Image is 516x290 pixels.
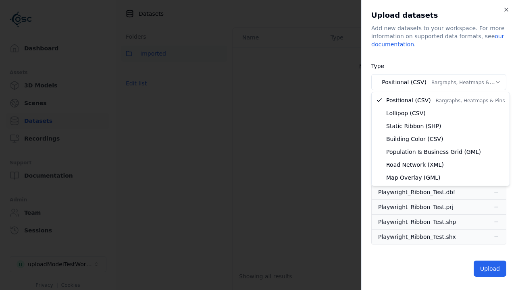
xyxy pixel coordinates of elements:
span: Positional (CSV) [386,96,505,104]
span: Building Color (CSV) [386,135,443,143]
div: Playwright_Ribbon_Test.prj [378,203,454,211]
span: Population & Business Grid (GML) [386,148,481,156]
span: Static Ribbon (SHP) [386,122,441,130]
div: Playwright_Ribbon_Test.shp [378,218,456,226]
span: Bargraphs, Heatmaps & Pins [436,98,505,104]
span: Map Overlay (GML) [386,174,441,182]
div: Playwright_Ribbon_Test.shx [378,233,456,241]
label: Type [371,63,384,69]
div: Add new datasets to your workspace. For more information on supported data formats, see . [371,24,506,48]
span: Road Network (XML) [386,161,444,169]
button: Upload [474,261,506,277]
h2: Upload datasets [371,10,506,21]
div: Playwright_Ribbon_Test.dbf [378,188,455,196]
span: Lollipop (CSV) [386,109,426,117]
